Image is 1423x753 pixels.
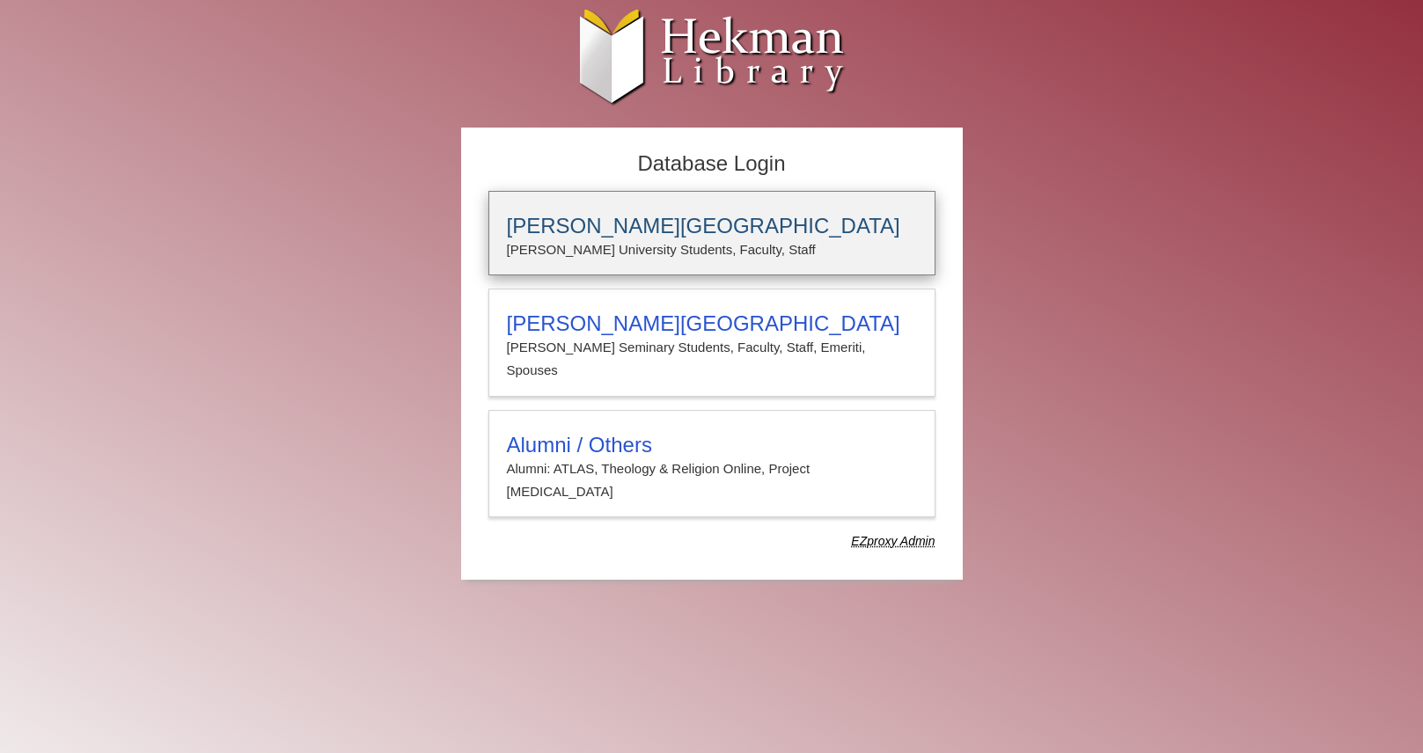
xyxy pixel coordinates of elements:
p: Alumni: ATLAS, Theology & Religion Online, Project [MEDICAL_DATA] [507,457,917,504]
p: [PERSON_NAME] University Students, Faculty, Staff [507,238,917,261]
a: [PERSON_NAME][GEOGRAPHIC_DATA][PERSON_NAME] University Students, Faculty, Staff [488,191,935,275]
h3: [PERSON_NAME][GEOGRAPHIC_DATA] [507,311,917,336]
a: [PERSON_NAME][GEOGRAPHIC_DATA][PERSON_NAME] Seminary Students, Faculty, Staff, Emeriti, Spouses [488,289,935,397]
dfn: Use Alumni login [851,534,935,548]
h2: Database Login [480,146,944,182]
summary: Alumni / OthersAlumni: ATLAS, Theology & Religion Online, Project [MEDICAL_DATA] [507,433,917,504]
h3: [PERSON_NAME][GEOGRAPHIC_DATA] [507,214,917,238]
h3: Alumni / Others [507,433,917,457]
p: [PERSON_NAME] Seminary Students, Faculty, Staff, Emeriti, Spouses [507,336,917,383]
